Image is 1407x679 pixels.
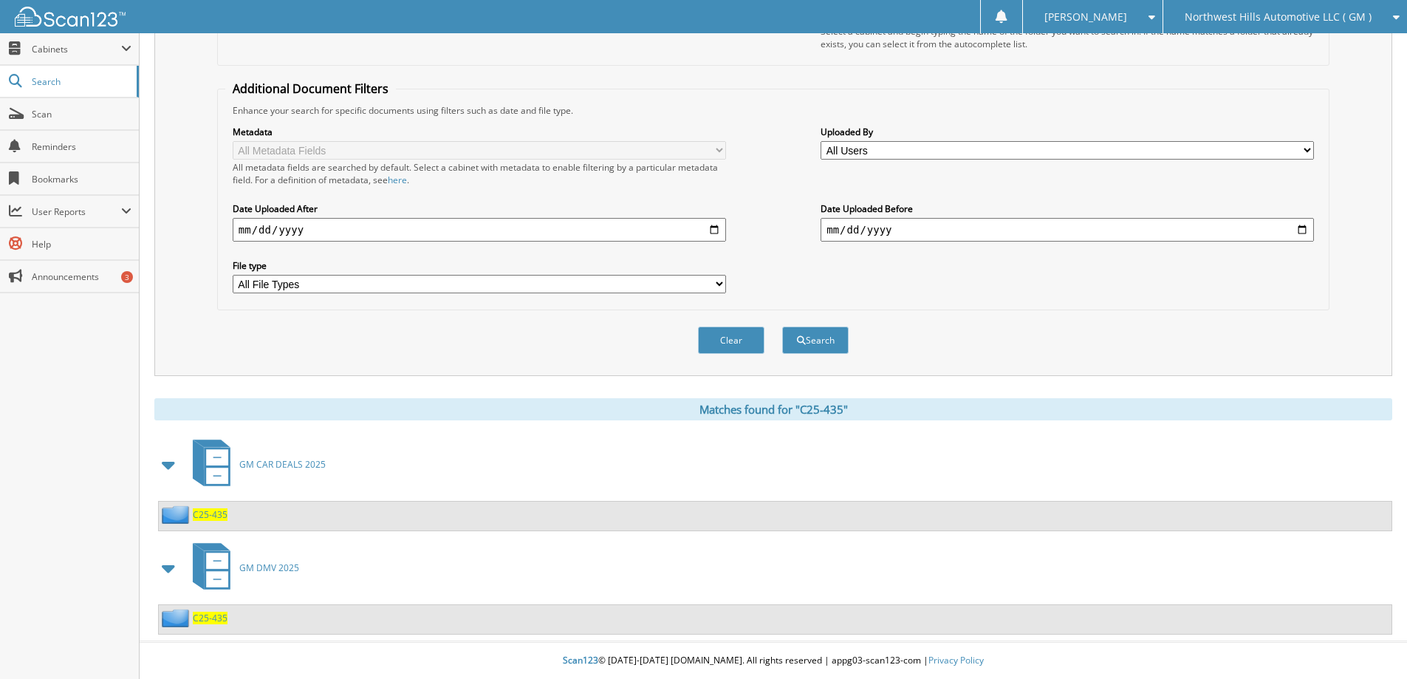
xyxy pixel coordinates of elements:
[233,259,726,272] label: File type
[162,609,193,627] img: folder2.png
[928,654,984,666] a: Privacy Policy
[821,25,1314,50] div: Select a cabinet and begin typing the name of the folder you want to search in. If the name match...
[32,205,121,218] span: User Reports
[821,126,1314,138] label: Uploaded By
[225,104,1321,117] div: Enhance your search for specific documents using filters such as date and file type.
[121,271,133,283] div: 3
[32,140,131,153] span: Reminders
[233,161,726,186] div: All metadata fields are searched by default. Select a cabinet with metadata to enable filtering b...
[193,612,227,624] a: C25-435
[140,643,1407,679] div: © [DATE]-[DATE] [DOMAIN_NAME]. All rights reserved | appg03-scan123-com |
[32,108,131,120] span: Scan
[154,398,1392,420] div: Matches found for "C25-435"
[193,508,227,521] a: C25-435
[233,202,726,215] label: Date Uploaded After
[239,562,299,574] span: GM DMV 2025
[1333,608,1407,679] iframe: Chat Widget
[821,218,1314,242] input: end
[239,458,326,471] span: GM CAR DEALS 2025
[698,327,764,354] button: Clear
[233,126,726,138] label: Metadata
[32,270,131,283] span: Announcements
[1185,13,1372,21] span: Northwest Hills Automotive LLC ( GM )
[233,218,726,242] input: start
[388,174,407,186] a: here
[32,43,121,55] span: Cabinets
[15,7,126,27] img: scan123-logo-white.svg
[225,81,396,97] legend: Additional Document Filters
[32,173,131,185] span: Bookmarks
[184,539,299,597] a: GM DMV 2025
[563,654,598,666] span: Scan123
[782,327,849,354] button: Search
[162,505,193,524] img: folder2.png
[32,238,131,250] span: Help
[821,202,1314,215] label: Date Uploaded Before
[32,75,129,88] span: Search
[184,435,326,494] a: GM CAR DEALS 2025
[1044,13,1127,21] span: [PERSON_NAME]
